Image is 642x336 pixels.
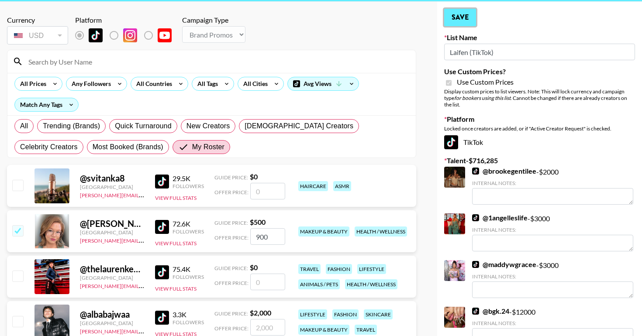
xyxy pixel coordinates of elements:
[80,229,145,236] div: [GEOGRAPHIC_DATA]
[173,265,204,274] div: 75.4K
[364,309,393,319] div: skincare
[444,115,635,123] label: Platform
[155,195,197,201] button: View Full Stats
[472,260,633,298] div: - $ 3000
[80,218,145,229] div: @ [PERSON_NAME]
[250,274,285,290] input: 0
[7,16,68,24] div: Currency
[75,16,179,24] div: Platform
[298,325,349,335] div: makeup & beauty
[444,9,476,26] button: Save
[472,167,536,175] a: @brookegentilee
[472,180,633,186] div: Internal Notes:
[173,319,204,326] div: Followers
[298,226,349,237] div: makeup & beauty
[80,309,145,320] div: @ albabajwaa
[214,174,248,181] span: Guide Price:
[472,167,633,205] div: - $ 2000
[93,142,163,152] span: Most Booked (Brands)
[250,172,258,181] strong: $ 0
[355,226,407,237] div: health / wellness
[155,240,197,247] button: View Full Stats
[155,220,169,234] img: TikTok
[80,326,209,335] a: [PERSON_NAME][EMAIL_ADDRESS][DOMAIN_NAME]
[298,309,327,319] div: lifestyle
[173,228,204,235] div: Followers
[472,226,633,233] div: Internal Notes:
[472,261,479,268] img: TikTok
[245,121,353,131] span: [DEMOGRAPHIC_DATA] Creators
[214,189,249,195] span: Offer Price:
[214,310,248,317] span: Guide Price:
[457,78,514,86] span: Use Custom Prices
[472,213,528,222] a: @1angelleslife
[115,121,172,131] span: Quick Turnaround
[9,28,66,43] div: USD
[333,181,351,191] div: asmr
[250,319,285,336] input: 2,000
[43,121,100,131] span: Trending (Brands)
[214,280,249,286] span: Offer Price:
[250,183,285,199] input: 0
[357,264,386,274] div: lifestyle
[80,264,145,274] div: @ thelaurenkenzie
[472,260,536,269] a: @maddywgracee
[250,228,285,245] input: 500
[472,307,509,315] a: @bgk.24
[192,77,220,90] div: All Tags
[444,88,635,108] div: Display custom prices to list viewers. Note: This will lock currency and campaign type . Cannot b...
[80,173,145,184] div: @ svitanka8
[155,285,197,292] button: View Full Stats
[298,264,321,274] div: travel
[250,309,271,317] strong: $ 2,000
[472,320,633,326] div: Internal Notes:
[472,168,479,175] img: TikTok
[454,95,511,101] em: for bookers using this list
[7,24,68,46] div: Currency is locked to USD
[158,28,172,42] img: YouTube
[214,325,249,332] span: Offer Price:
[182,16,245,24] div: Campaign Type
[192,142,224,152] span: My Roster
[250,263,258,271] strong: $ 0
[298,279,340,289] div: animals / pets
[472,273,633,280] div: Internal Notes:
[173,219,204,228] div: 72.6K
[444,135,458,149] img: TikTok
[288,77,359,90] div: Avg Views
[186,121,230,131] span: New Creators
[298,181,328,191] div: haircare
[155,311,169,325] img: TikTok
[20,142,78,152] span: Celebrity Creators
[89,28,103,42] img: TikTok
[80,320,145,326] div: [GEOGRAPHIC_DATA]
[355,325,377,335] div: travel
[345,279,397,289] div: health / wellness
[214,234,249,241] span: Offer Price:
[173,183,204,189] div: Followers
[444,67,635,76] label: Use Custom Prices?
[155,265,169,279] img: TikTok
[444,125,635,132] div: Locked once creators are added, or if "Active Creator Request" is checked.
[131,77,174,90] div: All Countries
[173,174,204,183] div: 29.5K
[123,28,137,42] img: Instagram
[80,274,145,281] div: [GEOGRAPHIC_DATA]
[80,184,145,190] div: [GEOGRAPHIC_DATA]
[15,77,48,90] div: All Prices
[20,121,28,131] span: All
[214,219,248,226] span: Guide Price:
[472,308,479,315] img: TikTok
[332,309,359,319] div: fashion
[250,218,266,226] strong: $ 500
[80,190,209,199] a: [PERSON_NAME][EMAIL_ADDRESS][DOMAIN_NAME]
[444,156,635,165] label: Talent - $ 716,285
[75,26,179,45] div: List locked to TikTok.
[23,55,411,69] input: Search by User Name
[15,98,78,111] div: Match Any Tags
[444,33,635,42] label: List Name
[326,264,352,274] div: fashion
[173,310,204,319] div: 3.3K
[155,175,169,189] img: TikTok
[214,265,248,271] span: Guide Price:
